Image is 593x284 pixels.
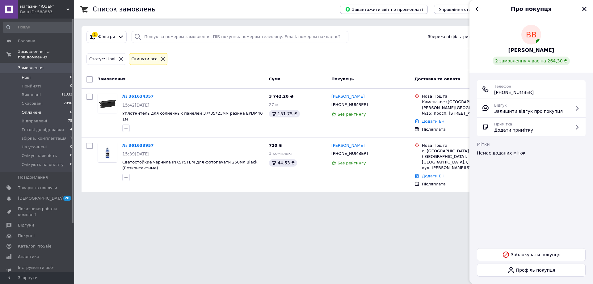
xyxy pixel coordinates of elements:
[18,206,57,217] span: Показники роботи компанії
[477,248,586,261] button: Заблокувати покупця
[98,146,117,159] img: Фото товару
[98,97,117,110] img: Фото товару
[482,121,581,133] a: ПриміткаДодати примітку
[269,159,297,167] div: 44.53 ₴
[70,127,72,133] span: 4
[98,143,117,163] a: Фото товару
[70,110,72,115] span: 0
[22,136,66,141] span: збірка, комплектація
[122,103,149,108] span: 15:42[DATE]
[20,4,66,9] span: магазин "ЮЗЕР"
[494,122,512,126] span: Примітка
[494,84,511,89] span: Телефон
[495,58,567,63] span: 2 замовлення у вас на 264,30 ₴
[122,143,154,148] a: № 361633957
[98,77,125,81] span: Замовлення
[422,127,509,132] div: Післяплата
[494,103,507,108] span: Відгук
[422,119,444,124] a: Додати ЕН
[477,150,526,155] span: Немає доданих міток
[61,92,72,98] span: 11333
[18,244,51,249] span: Каталог ProSale
[70,83,72,89] span: 0
[18,38,35,44] span: Головна
[88,56,117,62] div: Статус: Нові
[331,143,365,149] a: [PERSON_NAME]
[122,160,258,170] a: Светостойкие чернила INKSYSTEM для фотопечати 250мл Black (Безконтактные)
[18,196,64,201] span: [DEMOGRAPHIC_DATA]
[122,94,154,99] a: № 361634357
[92,32,98,37] div: 1
[508,47,554,54] a: [PERSON_NAME]
[70,162,72,167] span: 0
[132,31,348,43] input: Пошук за номером замовлення, ПІБ покупця, номером телефону, Email, номером накладної
[269,151,293,156] span: 3 комплект
[269,143,282,148] span: 720 ₴
[22,110,41,115] span: Оплачені
[18,49,74,60] span: Замовлення та повідомлення
[122,111,263,121] span: Уплотнитель для солнечных панелей 37*35*23мм резина EPDM40 1м
[18,265,57,276] span: Інструменти веб-майстра та SEO
[331,94,365,100] a: [PERSON_NAME]
[93,6,155,13] h1: Список замовлень
[22,162,64,167] span: Очікують на оплату
[331,77,354,81] span: Покупець
[269,110,300,117] div: 151.75 ₴
[22,153,57,159] span: Очікує наявність
[70,153,72,159] span: 0
[511,6,552,12] span: Про покупця
[269,94,293,99] span: 3 742,20 ₴
[22,118,47,124] span: Відправлені
[338,112,366,117] span: Без рейтингу
[3,22,73,33] input: Пошук
[422,174,444,178] a: Додати ЕН
[474,5,482,13] button: Назад
[22,75,31,80] span: Нові
[439,7,486,12] span: Управління статусами
[20,9,74,15] div: Ваш ID: 588833
[122,151,149,156] span: 15:39[DATE]
[338,161,366,165] span: Без рейтингу
[22,101,43,106] span: Скасовані
[22,92,41,98] span: Виконані
[477,264,586,277] a: Профіль покупця
[68,118,72,124] span: 75
[422,143,509,148] div: Нова Пошта
[70,75,72,80] span: 0
[414,77,460,81] span: Доставка та оплата
[526,29,536,40] span: ВВ
[340,5,428,14] button: Завантажити звіт по пром-оплаті
[70,136,72,141] span: 1
[269,102,278,107] span: 27 м
[18,223,34,228] span: Відгуки
[18,233,35,239] span: Покупці
[331,102,368,107] span: [PHONE_NUMBER]
[434,5,491,14] button: Управління статусами
[98,34,115,40] span: Фільтри
[22,144,47,150] span: На уточнені
[64,101,72,106] span: 2090
[494,127,533,133] span: Додати примітку
[331,151,368,156] span: [PHONE_NUMBER]
[70,144,72,150] span: 0
[581,5,588,13] button: Закрити
[269,77,280,81] span: Cума
[494,89,534,95] span: [PHONE_NUMBER]
[428,34,470,40] span: Збережені фільтри:
[422,181,509,187] div: Післяплата
[18,65,44,71] span: Замовлення
[18,185,57,191] span: Товари та послуги
[63,196,71,201] span: 20
[477,142,490,147] span: Мітки
[22,83,41,89] span: Прийняті
[494,108,563,114] span: Залишити відгук про покупця
[98,94,117,113] a: Фото товару
[22,127,64,133] span: Готові до відправки
[18,254,39,260] span: Аналітика
[18,175,48,180] span: Повідомлення
[422,99,509,116] div: Каменское ([GEOGRAPHIC_DATA], [PERSON_NAME][GEOGRAPHIC_DATA].), №15: просп. [STREET_ADDRESS]
[130,56,159,62] div: Cкинути все
[422,94,509,99] div: Нова Пошта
